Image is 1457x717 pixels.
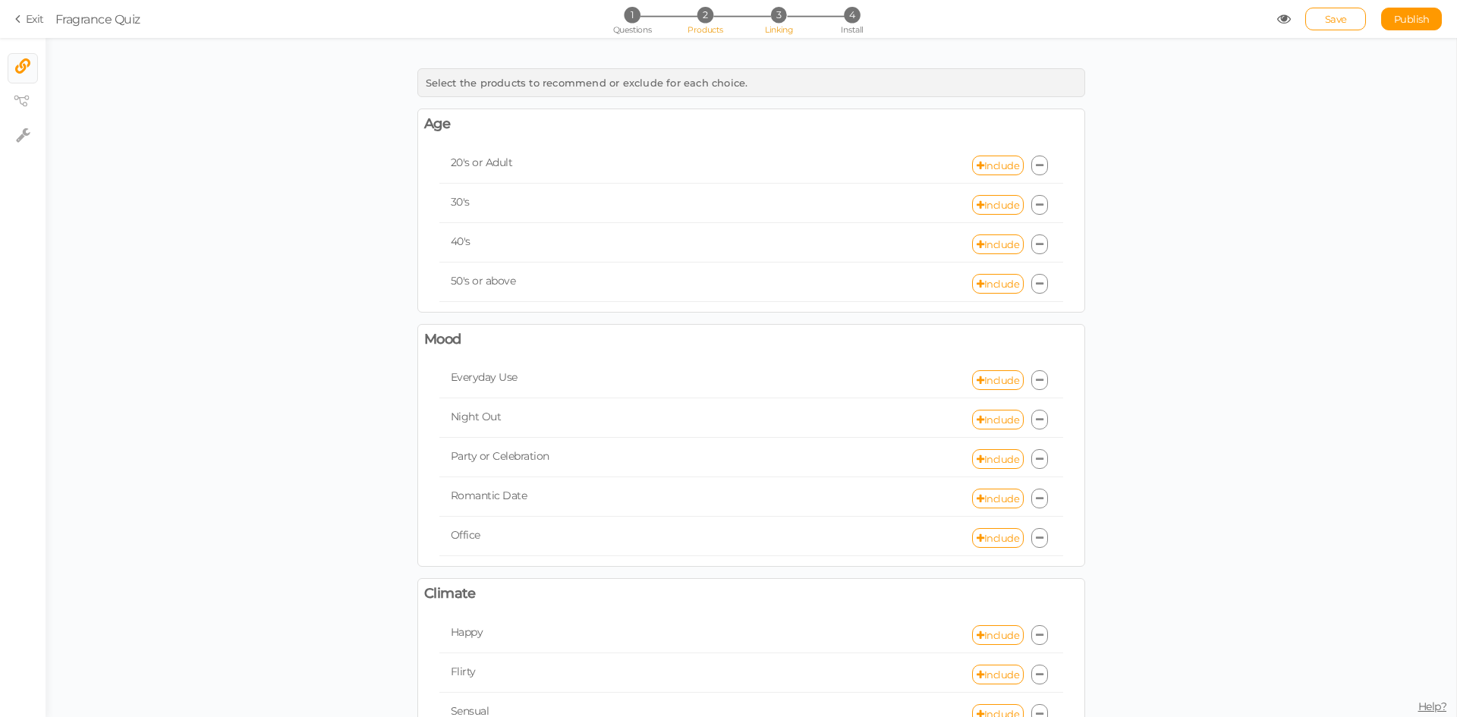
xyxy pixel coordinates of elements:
span: Night Out [451,410,502,423]
span: 1 [624,7,640,23]
li: 1 Questions [596,7,667,23]
a: Include [972,489,1024,508]
a: Exit [15,11,44,27]
span: 3 [771,7,787,23]
a: Include [972,274,1024,294]
span: 30's [451,195,470,209]
span: Help? [1418,700,1447,713]
span: Age [424,115,451,133]
span: 20's or Adult [451,156,513,169]
div: Fragrance Quiz [55,10,140,28]
a: Include [972,234,1024,254]
span: Save [1325,13,1347,25]
span: Linking [765,24,792,35]
span: Climate [424,585,476,602]
span: 40's [451,234,470,248]
div: Save [1305,8,1366,30]
span: Party or Celebration [451,449,549,463]
span: Questions [613,24,652,35]
a: Include [972,156,1024,175]
span: Everyday Use [451,370,518,384]
a: Include [972,528,1024,548]
a: Include [972,665,1024,684]
span: Office [451,528,480,542]
a: Include [972,410,1024,429]
span: Products [688,24,723,35]
span: Flirty [451,665,476,678]
span: Romantic Date [451,489,527,502]
a: Include [972,625,1024,645]
li: 2 Products [670,7,741,23]
span: Mood [424,331,461,348]
span: Publish [1394,13,1430,25]
a: Include [972,195,1024,215]
span: 4 [844,7,860,23]
a: Include [972,449,1024,469]
span: 50's or above [451,274,516,288]
li: 3 Linking [744,7,814,23]
span: Install [841,24,863,35]
li: 4 Install [817,7,887,23]
span: Happy [451,625,483,639]
span: Select the products to recommend or exclude for each choice. [426,77,748,89]
span: 2 [697,7,713,23]
a: Include [972,370,1024,390]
